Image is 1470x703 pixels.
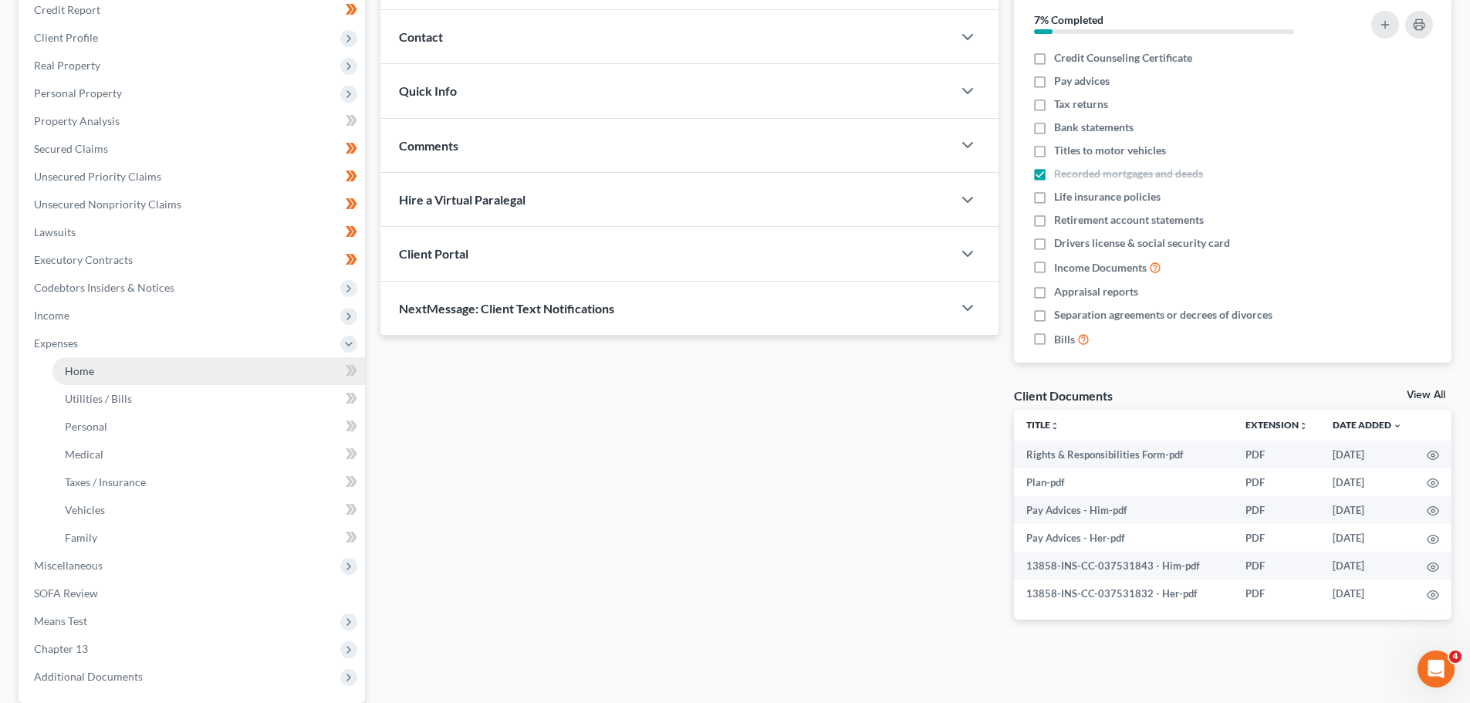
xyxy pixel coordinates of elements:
[65,392,132,405] span: Utilities / Bills
[399,138,458,153] span: Comments
[52,496,365,524] a: Vehicles
[22,246,365,274] a: Executory Contracts
[1320,468,1414,496] td: [DATE]
[22,191,365,218] a: Unsecured Nonpriority Claims
[34,114,120,127] span: Property Analysis
[1054,189,1161,204] span: Life insurance policies
[1449,651,1462,663] span: 4
[1333,419,1402,431] a: Date Added expand_more
[1014,441,1233,468] td: Rights & Responsibilities Form-pdf
[34,586,98,600] span: SOFA Review
[52,468,365,496] a: Taxes / Insurance
[1233,552,1320,580] td: PDF
[65,503,105,516] span: Vehicles
[1050,421,1059,431] i: unfold_more
[1014,468,1233,496] td: Plan-pdf
[34,670,143,683] span: Additional Documents
[1014,552,1233,580] td: 13858-INS-CC-037531843 - Him-pdf
[399,29,443,44] span: Contact
[399,301,614,316] span: NextMessage: Client Text Notifications
[65,364,94,377] span: Home
[1233,524,1320,552] td: PDF
[52,441,365,468] a: Medical
[22,163,365,191] a: Unsecured Priority Claims
[1320,580,1414,607] td: [DATE]
[1233,580,1320,607] td: PDF
[1054,332,1075,347] span: Bills
[1393,421,1402,431] i: expand_more
[1054,96,1108,112] span: Tax returns
[65,531,97,544] span: Family
[65,420,107,433] span: Personal
[1054,212,1204,228] span: Retirement account statements
[1245,419,1308,431] a: Extensionunfold_more
[1299,421,1308,431] i: unfold_more
[1054,284,1138,299] span: Appraisal reports
[34,253,133,266] span: Executory Contracts
[1418,651,1455,688] iframe: Intercom live chat
[22,135,365,163] a: Secured Claims
[22,580,365,607] a: SOFA Review
[34,3,100,16] span: Credit Report
[1054,307,1272,323] span: Separation agreements or decrees of divorces
[34,198,181,211] span: Unsecured Nonpriority Claims
[1054,235,1230,251] span: Drivers license & social security card
[1320,441,1414,468] td: [DATE]
[52,385,365,413] a: Utilities / Bills
[34,170,161,183] span: Unsecured Priority Claims
[1054,73,1110,89] span: Pay advices
[34,309,69,322] span: Income
[1026,419,1059,431] a: Titleunfold_more
[1054,166,1203,181] span: Recorded mortgages and deeds
[34,59,100,72] span: Real Property
[1014,524,1233,552] td: Pay Advices - Her-pdf
[34,142,108,155] span: Secured Claims
[1407,390,1445,401] a: View All
[34,642,88,655] span: Chapter 13
[399,83,457,98] span: Quick Info
[1054,260,1147,275] span: Income Documents
[1054,50,1192,66] span: Credit Counseling Certificate
[1233,496,1320,524] td: PDF
[1233,441,1320,468] td: PDF
[52,357,365,385] a: Home
[399,246,468,261] span: Client Portal
[52,413,365,441] a: Personal
[34,31,98,44] span: Client Profile
[1014,387,1113,404] div: Client Documents
[34,281,174,294] span: Codebtors Insiders & Notices
[1320,524,1414,552] td: [DATE]
[65,448,103,461] span: Medical
[22,107,365,135] a: Property Analysis
[34,225,76,238] span: Lawsuits
[34,559,103,572] span: Miscellaneous
[34,336,78,350] span: Expenses
[1233,468,1320,496] td: PDF
[1014,580,1233,607] td: 13858-INS-CC-037531832 - Her-pdf
[1014,496,1233,524] td: Pay Advices - Him-pdf
[22,218,365,246] a: Lawsuits
[34,86,122,100] span: Personal Property
[65,475,146,488] span: Taxes / Insurance
[1054,120,1134,135] span: Bank statements
[52,524,365,552] a: Family
[1054,143,1166,158] span: Titles to motor vehicles
[399,192,525,207] span: Hire a Virtual Paralegal
[34,614,87,627] span: Means Test
[1320,496,1414,524] td: [DATE]
[1034,13,1103,26] strong: 7% Completed
[1320,552,1414,580] td: [DATE]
